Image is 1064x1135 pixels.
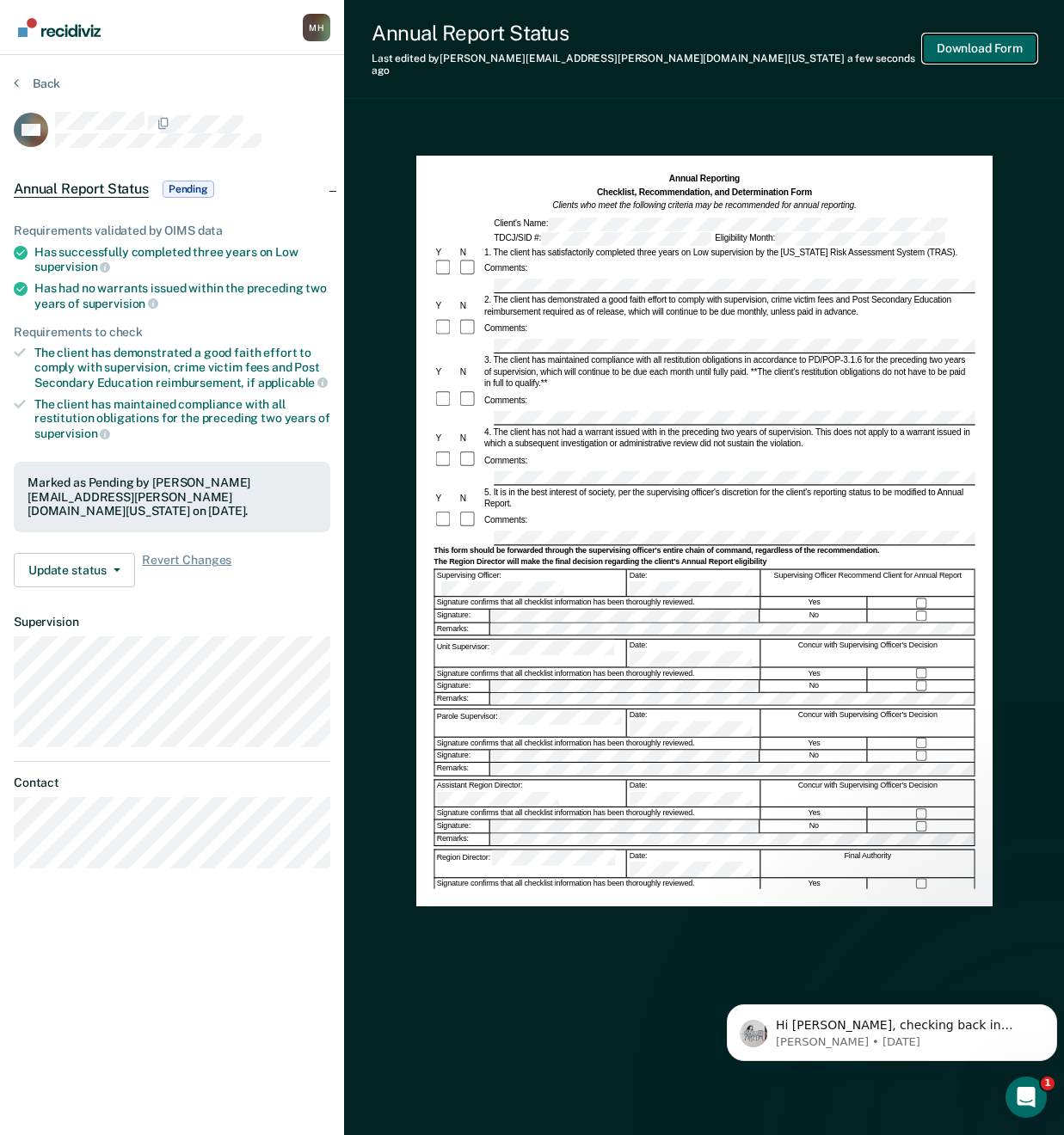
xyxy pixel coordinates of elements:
div: Signature confirms that all checklist information has been thoroughly reviewed. [434,667,760,679]
iframe: Intercom live chat [1006,1077,1047,1118]
div: No [761,679,868,691]
div: The Region Director will make the final decision regarding the client's Annual Report eligibility [434,557,975,567]
div: Signature: [434,679,489,691]
dt: Contact [14,776,330,790]
div: No [761,820,868,832]
div: Remarks: [434,833,489,845]
div: Y [434,432,458,444]
div: Y [434,492,458,504]
div: Comments: [482,454,529,466]
span: Annual Report Status [14,181,149,198]
button: Update status [14,553,135,587]
div: Y [434,300,458,312]
div: Date: [627,780,760,807]
div: This form should be forwarded through the supervising officer's entire chain of command, regardle... [434,546,975,556]
div: Yes [761,877,868,889]
span: supervision [34,260,110,273]
em: Clients who meet the following criteria may be recommended for annual reporting. [552,199,856,209]
div: Final Authority [761,850,975,876]
button: Profile dropdown button [303,14,330,41]
span: Pending [163,181,214,198]
div: Date: [627,569,760,596]
div: Yes [761,597,868,609]
div: Y [434,246,458,258]
iframe: Intercom notifications message [720,968,1064,1089]
span: Revert Changes [142,553,231,587]
div: Region Director: [434,850,626,876]
div: Signature confirms that all checklist information has been thoroughly reviewed. [434,597,760,609]
div: 3. The client has maintained compliance with all restitution obligations in accordance to PD/POP-... [482,354,975,390]
div: N [458,432,482,444]
div: Assistant Region Director: [434,780,626,807]
div: Remarks: [434,692,489,704]
div: Date: [627,850,760,876]
div: Concur with Supervising Officer's Decision [761,709,975,736]
div: Eligibility Month: [713,231,947,245]
div: 4. The client has not had a warrant issued with in the preceding two years of supervision. This d... [482,426,975,449]
div: The client has demonstrated a good faith effort to comply with supervision, crime victim fees and... [34,346,330,390]
div: 5. It is in the best interest of society, per the supervising officer's discretion for the client... [482,486,975,509]
span: supervision [34,426,110,440]
div: Requirements to check [14,325,330,340]
div: N [458,492,482,504]
div: Has had no warrants issued within the preceding two years of [34,281,330,310]
div: Date: [627,639,760,666]
div: Comments: [482,262,529,274]
div: Date: [627,709,760,736]
button: Back [14,76,60,91]
div: Yes [761,667,868,679]
div: Comments: [482,322,529,334]
div: Annual Report Status [372,21,923,46]
div: Signature: [434,610,489,622]
div: Parole Supervisor: [434,709,626,736]
div: No [761,750,868,762]
div: Supervising Officer Recommend Client for Annual Report [761,569,975,596]
div: No [761,610,868,622]
div: TDCJ/SID #: [492,231,713,245]
div: N [458,366,482,378]
div: Yes [761,737,868,749]
div: 2. The client has demonstrated a good faith effort to comply with supervision, crime victim fees ... [482,294,975,317]
div: Remarks: [434,763,489,775]
div: Supervising Officer: [434,569,626,596]
dt: Supervision [14,615,330,629]
div: Has successfully completed three years on Low [34,245,330,274]
div: Requirements validated by OIMS data [14,224,330,238]
div: Signature confirms that all checklist information has been thoroughly reviewed. [434,807,760,819]
div: M H [303,14,330,41]
div: Signature confirms that all checklist information has been thoroughly reviewed. [434,737,760,749]
div: Marked as Pending by [PERSON_NAME][EMAIL_ADDRESS][PERSON_NAME][DOMAIN_NAME][US_STATE] on [DATE]. [28,475,317,518]
strong: Checklist, Recommendation, and Determination Form [597,187,812,196]
button: Download Form [923,34,1036,63]
div: Y [434,366,458,378]
div: Concur with Supervising Officer's Decision [761,780,975,807]
div: Unit Supervisor: [434,639,626,666]
div: Yes [761,807,868,819]
div: Signature: [434,820,489,832]
div: The client has maintained compliance with all restitution obligations for the preceding two years of [34,397,330,441]
div: Last edited by [PERSON_NAME][EMAIL_ADDRESS][PERSON_NAME][DOMAIN_NAME][US_STATE] [372,52,923,77]
strong: Annual Reporting [669,174,740,183]
div: 1. The client has satisfactorily completed three years on Low supervision by the [US_STATE] Risk ... [482,246,975,258]
div: Comments: [482,514,529,526]
div: Signature confirms that all checklist information has been thoroughly reviewed. [434,877,760,889]
div: Signature: [434,750,489,762]
div: Client's Name: [492,217,950,230]
span: 1 [1041,1077,1055,1090]
div: N [458,300,482,312]
div: Remarks: [434,623,489,635]
div: N [458,246,482,258]
span: a few seconds ago [372,52,915,77]
div: Concur with Supervising Officer's Decision [761,639,975,666]
span: applicable [258,376,328,390]
span: supervision [83,297,158,310]
img: Recidiviz [18,18,101,37]
div: Comments: [482,394,529,406]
